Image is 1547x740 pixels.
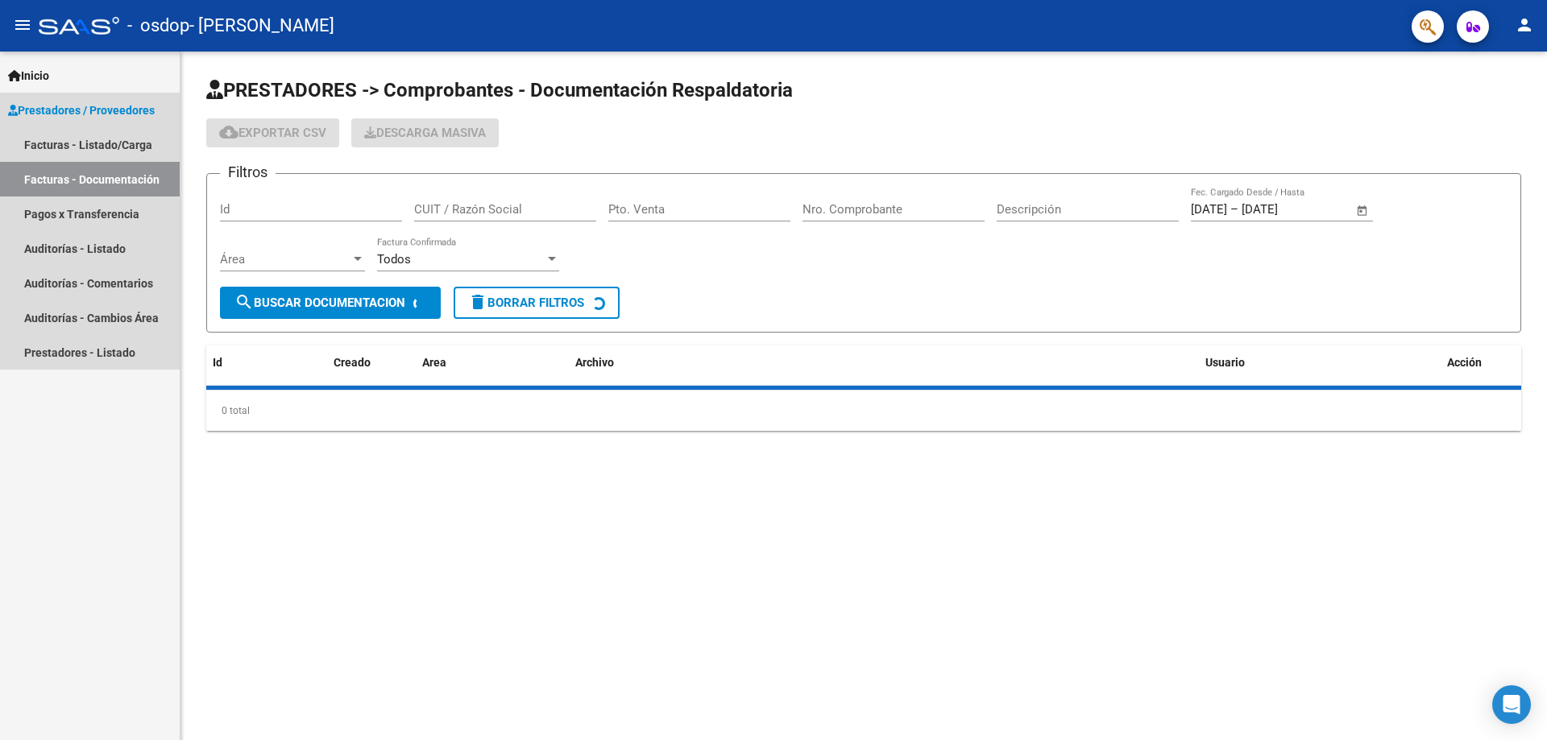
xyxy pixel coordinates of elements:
span: Id [213,356,222,369]
span: – [1230,202,1238,217]
button: Exportar CSV [206,118,339,147]
div: Open Intercom Messenger [1492,685,1531,724]
button: Descarga Masiva [351,118,499,147]
span: PRESTADORES -> Comprobantes - Documentación Respaldatoria [206,79,793,101]
app-download-masive: Descarga masiva de comprobantes (adjuntos) [351,118,499,147]
button: Borrar Filtros [454,287,620,319]
span: - osdop [127,8,189,43]
span: Buscar Documentacion [234,296,405,310]
span: Area [422,356,446,369]
span: - [PERSON_NAME] [189,8,334,43]
span: Creado [334,356,371,369]
span: Archivo [575,356,614,369]
datatable-header-cell: Creado [327,345,416,380]
h3: Filtros [220,161,276,184]
span: Usuario [1205,356,1245,369]
span: Exportar CSV [219,126,326,140]
input: Fecha inicio [1191,202,1227,217]
mat-icon: menu [13,15,32,35]
span: Descarga Masiva [364,126,486,140]
datatable-header-cell: Usuario [1199,345,1441,380]
datatable-header-cell: Acción [1441,345,1521,380]
span: Prestadores / Proveedores [8,101,155,119]
datatable-header-cell: Area [416,345,569,380]
mat-icon: search [234,292,254,312]
button: Buscar Documentacion [220,287,441,319]
span: Borrar Filtros [468,296,584,310]
button: Open calendar [1354,201,1372,220]
mat-icon: person [1515,15,1534,35]
input: Fecha fin [1242,202,1320,217]
div: 0 total [206,391,1521,431]
datatable-header-cell: Id [206,345,271,380]
mat-icon: cloud_download [219,122,238,142]
datatable-header-cell: Archivo [569,345,1199,380]
span: Inicio [8,67,49,85]
span: Área [220,252,350,267]
span: Acción [1447,356,1482,369]
span: Todos [377,252,411,267]
mat-icon: delete [468,292,487,312]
